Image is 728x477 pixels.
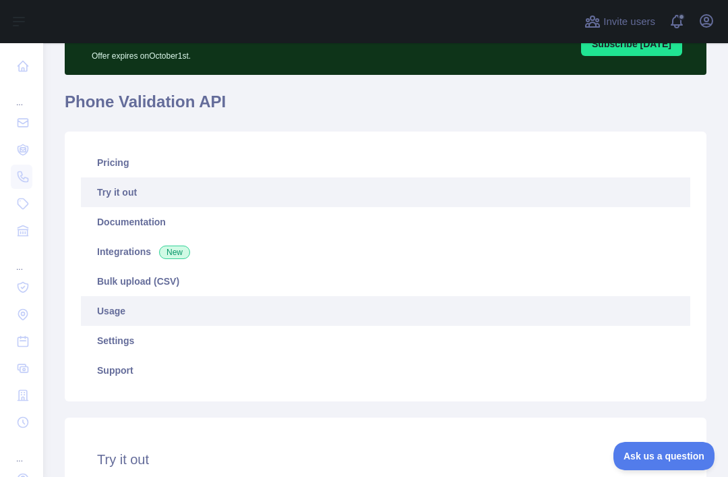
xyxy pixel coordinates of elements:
[159,246,190,259] span: New
[582,11,658,32] button: Invite users
[11,81,32,108] div: ...
[11,246,32,273] div: ...
[81,207,690,237] a: Documentation
[581,32,682,56] button: Subscribe [DATE]
[11,437,32,464] div: ...
[613,442,715,470] iframe: Toggle Customer Support
[81,356,690,385] a: Support
[81,237,690,266] a: Integrations New
[92,45,462,61] p: Offer expires on October 1st.
[81,177,690,207] a: Try it out
[81,326,690,356] a: Settings
[81,266,690,296] a: Bulk upload (CSV)
[97,450,674,469] h2: Try it out
[65,91,706,123] h1: Phone Validation API
[81,296,690,326] a: Usage
[81,148,690,177] a: Pricing
[603,14,655,30] span: Invite users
